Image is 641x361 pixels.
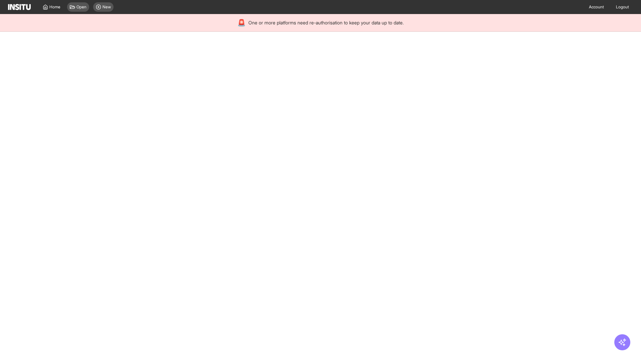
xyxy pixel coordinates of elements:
[248,19,404,26] span: One or more platforms need re-authorisation to keep your data up to date.
[76,4,86,10] span: Open
[8,4,31,10] img: Logo
[237,18,246,27] div: 🚨
[49,4,60,10] span: Home
[102,4,111,10] span: New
